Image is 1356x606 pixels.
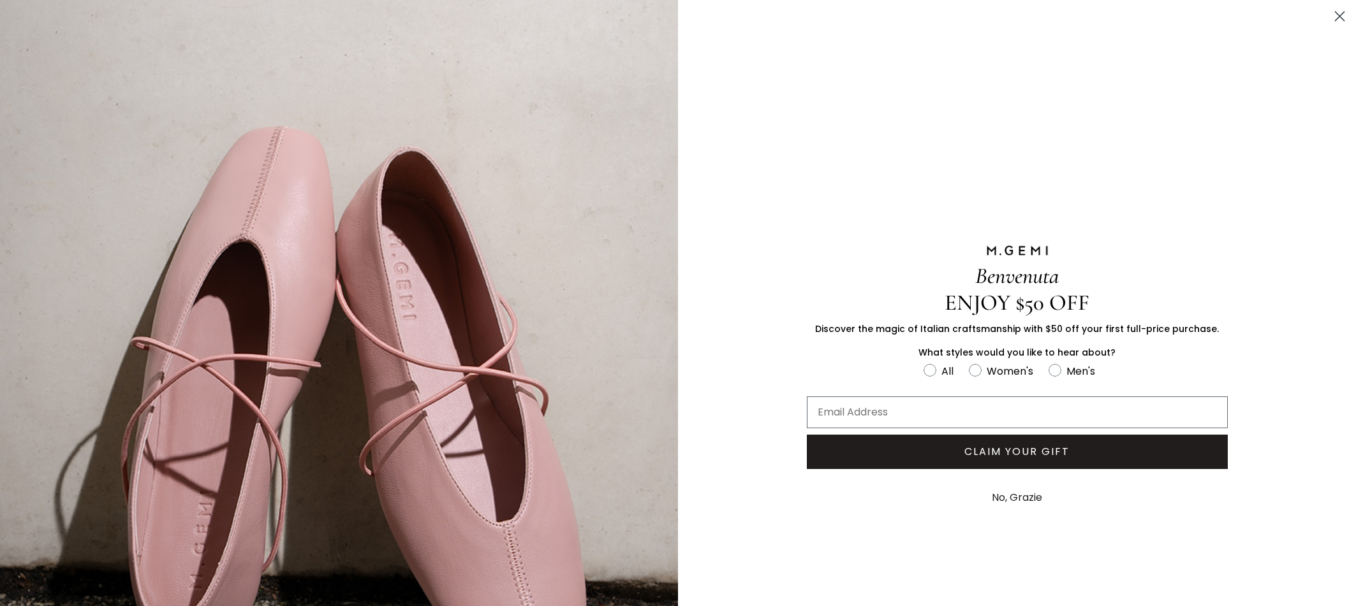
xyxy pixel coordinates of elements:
button: No, Grazie [985,482,1049,514]
div: Women's [987,363,1033,379]
button: CLAIM YOUR GIFT [807,435,1228,469]
div: Men's [1066,363,1095,379]
button: Close dialog [1329,5,1351,27]
span: Discover the magic of Italian craftsmanship with $50 off your first full-price purchase. [815,322,1219,335]
div: All [941,363,954,379]
span: Benvenuta [975,263,1059,289]
input: Email Address [807,396,1228,428]
span: What styles would you like to hear about? [918,346,1116,359]
img: M.GEMI [985,245,1049,256]
span: ENJOY $50 OFF [945,289,1089,316]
